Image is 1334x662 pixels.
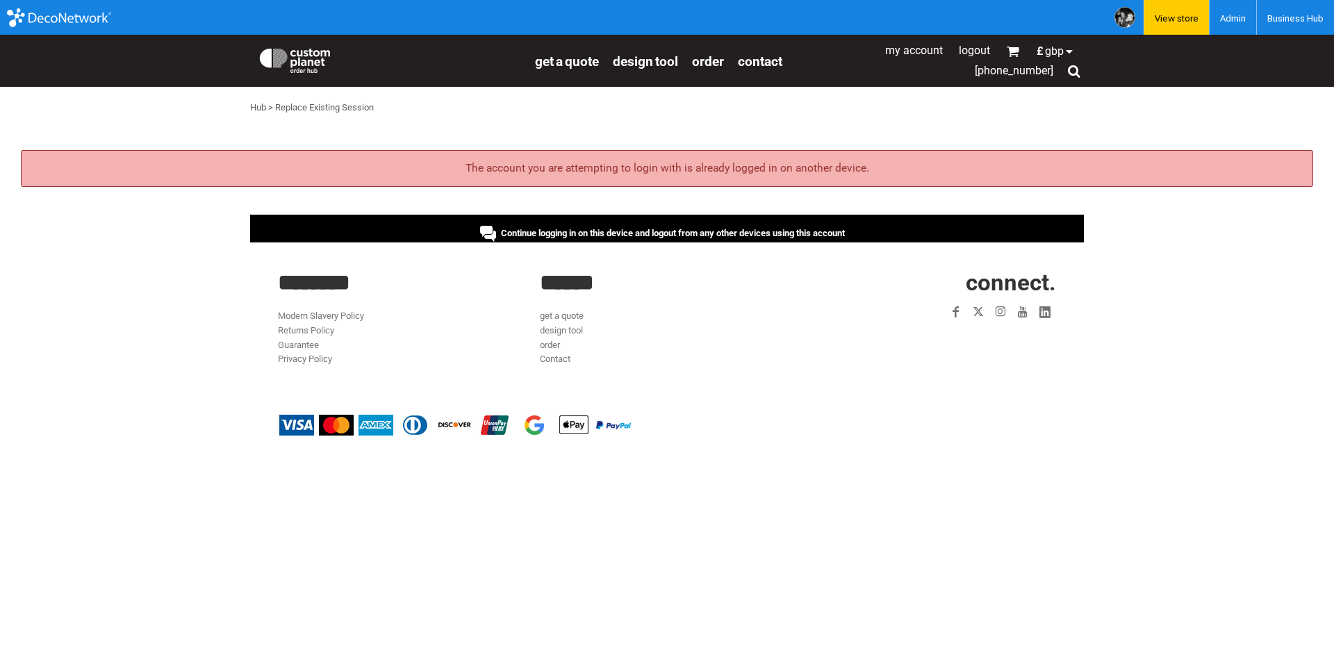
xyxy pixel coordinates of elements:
a: Privacy Policy [278,354,332,364]
a: design tool [613,53,678,69]
a: Contact [540,354,570,364]
a: Logout [959,44,990,57]
span: Continue logging in on this device and logout from any other devices using this account [501,228,845,238]
img: Custom Planet [257,45,333,73]
span: [PHONE_NUMBER] [975,64,1053,77]
a: get a quote [535,53,599,69]
img: China UnionPay [477,415,512,436]
a: Custom Planet [250,38,528,80]
img: American Express [359,415,393,436]
span: Contact [738,53,782,69]
span: design tool [613,53,678,69]
span: get a quote [535,53,599,69]
img: Visa [279,415,314,436]
img: Apple Pay [557,415,591,436]
a: order [540,340,560,350]
a: Guarantee [278,340,319,350]
div: Replace Existing Session [275,101,374,115]
a: My Account [885,44,943,57]
a: design tool [540,325,583,336]
span: £ [1037,46,1045,57]
h2: CONNECT. [802,271,1056,294]
div: The account you are attempting to login with is already logged in on another device. [21,150,1313,187]
a: Modern Slavery Policy [278,311,364,321]
a: Contact [738,53,782,69]
img: Mastercard [319,415,354,436]
img: Google Pay [517,415,552,436]
img: PayPal [596,421,631,429]
span: GBP [1045,46,1064,57]
img: Diners Club [398,415,433,436]
a: Returns Policy [278,325,334,336]
span: order [692,53,724,69]
a: get a quote [540,311,584,321]
div: > [268,101,273,115]
a: Hub [250,102,266,113]
iframe: Customer reviews powered by Trustpilot [864,331,1056,348]
a: order [692,53,724,69]
img: Discover [438,415,472,436]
